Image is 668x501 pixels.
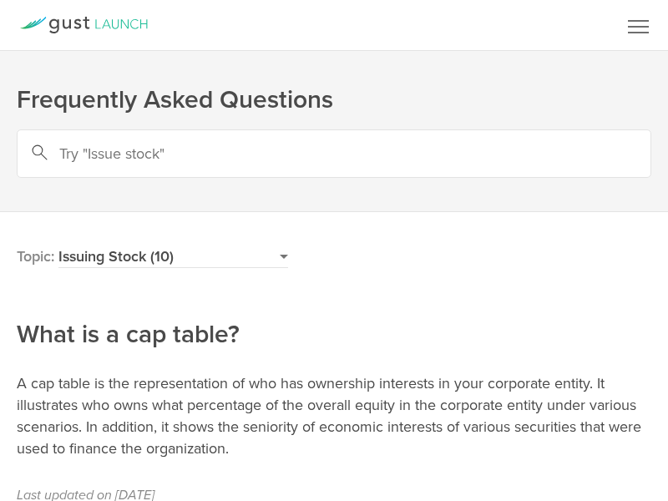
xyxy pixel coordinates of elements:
[17,133,288,268] h2: Topic:
[19,17,148,33] a: Gust
[17,83,651,117] h1: Frequently Asked Questions
[17,372,651,459] p: A cap table is the representation of who has ownership interests in your corporate entity. It ill...
[17,129,651,178] input: Try "Issue stock"
[17,205,651,352] h2: What is a cap table?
